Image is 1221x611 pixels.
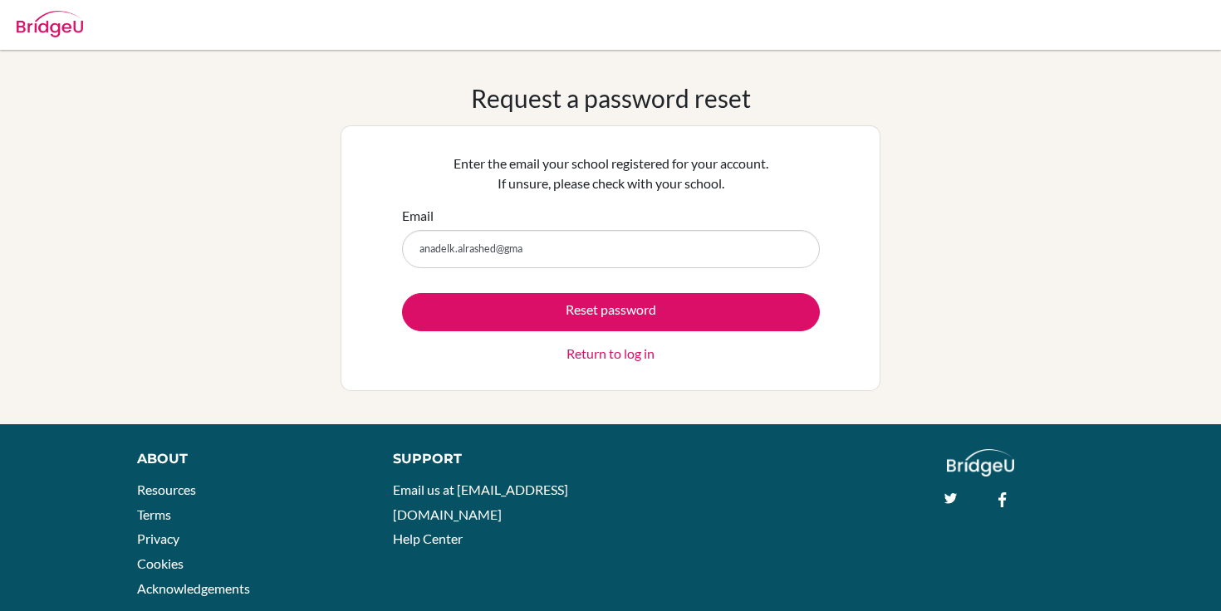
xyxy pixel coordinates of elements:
a: Return to log in [566,344,655,364]
label: Email [402,206,434,226]
a: Resources [137,481,196,497]
div: About [137,449,356,469]
button: Reset password [402,293,820,331]
a: Privacy [137,530,179,546]
h1: Request a password reset [471,83,751,113]
a: Cookies [137,555,184,571]
a: Terms [137,506,171,522]
img: logo_white@2x-f4f0deed5e89b7ecb1c2cc34c3e3d731f90f0f143d5ea2071677605dd97b5244.png [947,449,1014,477]
div: Support [393,449,594,469]
a: Email us at [EMAIL_ADDRESS][DOMAIN_NAME] [393,481,568,522]
a: Help Center [393,530,463,546]
a: Acknowledgements [137,580,250,596]
img: Bridge-U [17,11,83,37]
p: Enter the email your school registered for your account. If unsure, please check with your school. [402,154,820,193]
